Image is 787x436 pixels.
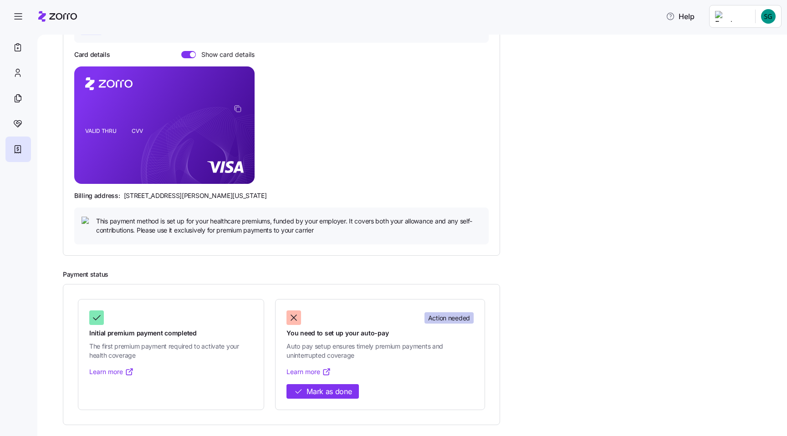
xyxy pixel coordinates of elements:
span: [STREET_ADDRESS][PERSON_NAME][US_STATE] [124,191,267,200]
img: icon bulb [82,217,92,228]
span: This payment method is set up for your healthcare premiums, funded by your employer. It covers bo... [96,217,481,235]
button: Help [659,7,702,25]
a: Learn more [89,367,134,376]
tspan: VALID THRU [85,127,117,134]
h2: Payment status [63,270,774,279]
span: Mark as done [307,386,352,397]
img: Employer logo [715,11,748,22]
span: Help [666,11,695,22]
tspan: CVV [132,127,143,134]
h3: Card details [74,50,110,59]
span: Initial premium payment completed [89,329,253,338]
span: Show card details [196,51,255,58]
button: Mark as done [286,384,359,399]
span: Action needed [428,314,470,323]
span: The first premium payment required to activate your health coverage [89,342,253,360]
span: You need to set up your auto-pay [286,329,474,338]
img: f21980542cc2be21de1e7b687091b051 [761,9,776,24]
button: copy-to-clipboard [234,105,242,113]
span: Auto pay setup ensures timely premium payments and uninterrupted coverage [286,342,474,360]
a: Learn more [286,367,331,376]
span: Billing address: [74,191,120,200]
